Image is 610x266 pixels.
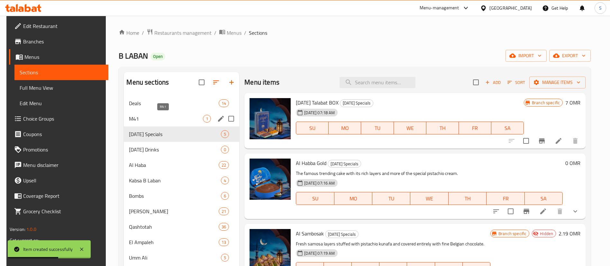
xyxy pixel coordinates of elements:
span: Version: [10,225,25,234]
span: 14 [219,100,229,106]
a: Edit Menu [14,96,108,111]
span: Sort sections [208,75,224,90]
a: Edit menu item [555,137,562,145]
button: TU [361,122,394,134]
div: items [219,99,229,107]
button: SU [296,192,334,205]
div: Bombs [129,192,221,200]
span: [DATE] Specials [129,130,221,138]
div: [DATE] Specials5 [124,126,239,142]
span: 21 [219,208,229,215]
span: SA [527,194,560,203]
span: FR [489,194,522,203]
div: Qashtotah [129,223,219,231]
button: export [549,50,591,62]
button: Sort [506,78,527,87]
span: Open [150,54,165,59]
span: [DATE] Specials [340,99,373,107]
button: delete [552,204,568,219]
span: 1 [203,116,211,122]
span: import [511,52,542,60]
button: TU [372,192,410,205]
nav: breadcrumb [119,29,591,37]
span: TU [364,124,391,133]
div: Item created successfully [23,246,73,253]
div: Ramadan Specials [340,99,373,107]
div: Ramadan Drinks [129,146,221,153]
span: Deals [129,99,219,107]
span: Menu disclaimer [23,161,103,169]
input: search [340,77,415,88]
img: Ramadan Talabat BOX [250,98,291,139]
div: Umm Ali [129,254,221,261]
a: Branches [9,34,108,49]
a: Menus [9,49,108,65]
span: 6 [221,193,229,199]
button: Manage items [529,77,586,88]
span: Add [484,79,502,86]
div: items [203,115,211,123]
span: Coupons [23,130,103,138]
span: El Ampaleh [129,238,219,246]
a: Promotions [9,142,108,157]
span: Sections [20,69,103,76]
a: Edit menu item [539,207,547,215]
span: [DATE] 07:18 AM [302,110,337,116]
div: Deals14 [124,96,239,111]
a: Coverage Report [9,188,108,204]
a: Choice Groups [9,111,108,126]
span: SU [299,124,326,133]
div: Menu-management [420,4,459,12]
button: edit [216,114,226,124]
span: Kabsa B Laban [129,177,221,184]
button: SA [491,122,524,134]
span: Hidden [537,231,556,237]
span: Grocery Checklist [23,207,103,215]
a: Restaurants management [147,29,212,37]
span: S [599,5,602,12]
div: Ramadan Specials [325,230,359,238]
div: Qashtotah36 [124,219,239,234]
span: export [554,52,586,60]
img: Al Habba Gold [250,159,291,200]
span: 36 [219,224,229,230]
div: items [221,146,229,153]
span: FR [461,124,489,133]
span: [DATE] Talabat BOX [296,98,339,107]
a: Edit Restaurant [9,18,108,34]
button: WE [410,192,448,205]
span: Al Sambosak [296,229,324,238]
div: items [221,192,229,200]
li: / [244,29,246,37]
a: Home [119,29,139,37]
span: Branches [23,38,103,45]
h2: Menu sections [126,78,169,87]
span: Sort items [503,78,529,87]
span: Sections [249,29,267,37]
span: Get support on: [10,236,39,244]
button: FR [487,192,524,205]
div: Ramadan Specials [328,160,361,168]
span: 5 [221,131,229,137]
span: M41 [129,115,203,123]
span: Choice Groups [23,115,103,123]
span: Manage items [534,78,580,87]
span: Select section [469,76,483,89]
h6: 7 OMR [565,98,580,107]
div: El Ampaleh13 [124,234,239,250]
div: Umm Ali5 [124,250,239,265]
div: Kabsa B Laban4 [124,173,239,188]
span: Full Menu View [20,84,103,92]
div: items [221,254,229,261]
a: Menu disclaimer [9,157,108,173]
span: Al Haba [129,161,219,169]
button: SA [525,192,563,205]
button: MO [334,192,372,205]
span: Edit Menu [20,99,103,107]
span: Edit Restaurant [23,22,103,30]
button: Branch-specific-item [534,133,550,149]
button: sort-choices [488,204,504,219]
span: Branch specific [529,100,562,106]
